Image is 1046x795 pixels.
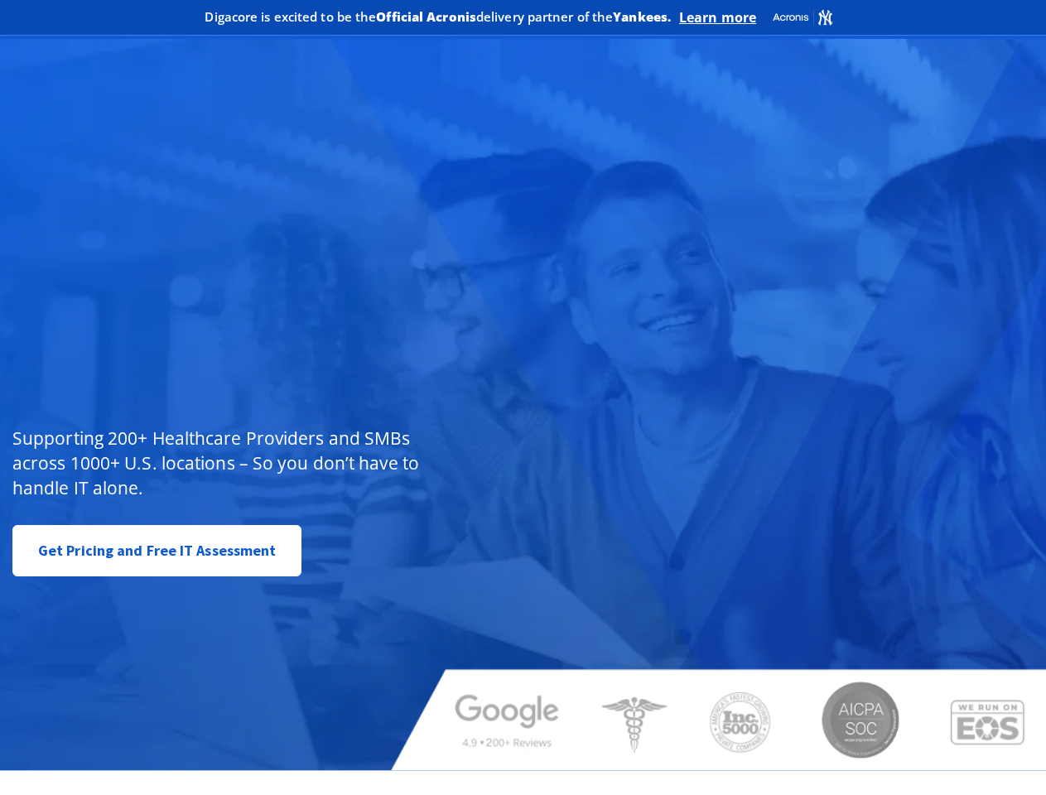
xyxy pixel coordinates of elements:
a: Get Pricing and Free IT Assessment [12,525,301,576]
span: Get Pricing and Free IT Assessment [38,534,276,567]
img: Acronis [772,8,833,26]
b: Official Acronis [376,8,476,25]
a: Learn more [679,9,756,26]
h2: Digacore is excited to be the delivery partner of the [205,11,671,23]
b: Yankees. [613,8,671,25]
p: Supporting 200+ Healthcare Providers and SMBs across 1000+ U.S. locations – So you don’t have to ... [12,426,440,500]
